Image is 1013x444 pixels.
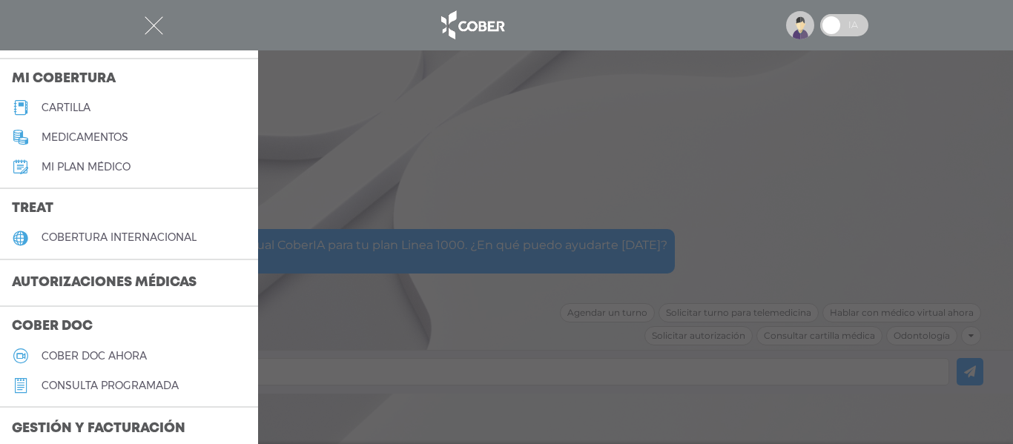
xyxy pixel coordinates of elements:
[42,350,147,362] h5: Cober doc ahora
[433,7,511,43] img: logo_cober_home-white.png
[42,380,179,392] h5: consulta programada
[145,16,163,35] img: Cober_menu-close-white.svg
[42,102,90,114] h5: cartilla
[42,231,197,244] h5: cobertura internacional
[786,11,814,39] img: profile-placeholder.svg
[42,131,128,144] h5: medicamentos
[42,161,131,173] h5: Mi plan médico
